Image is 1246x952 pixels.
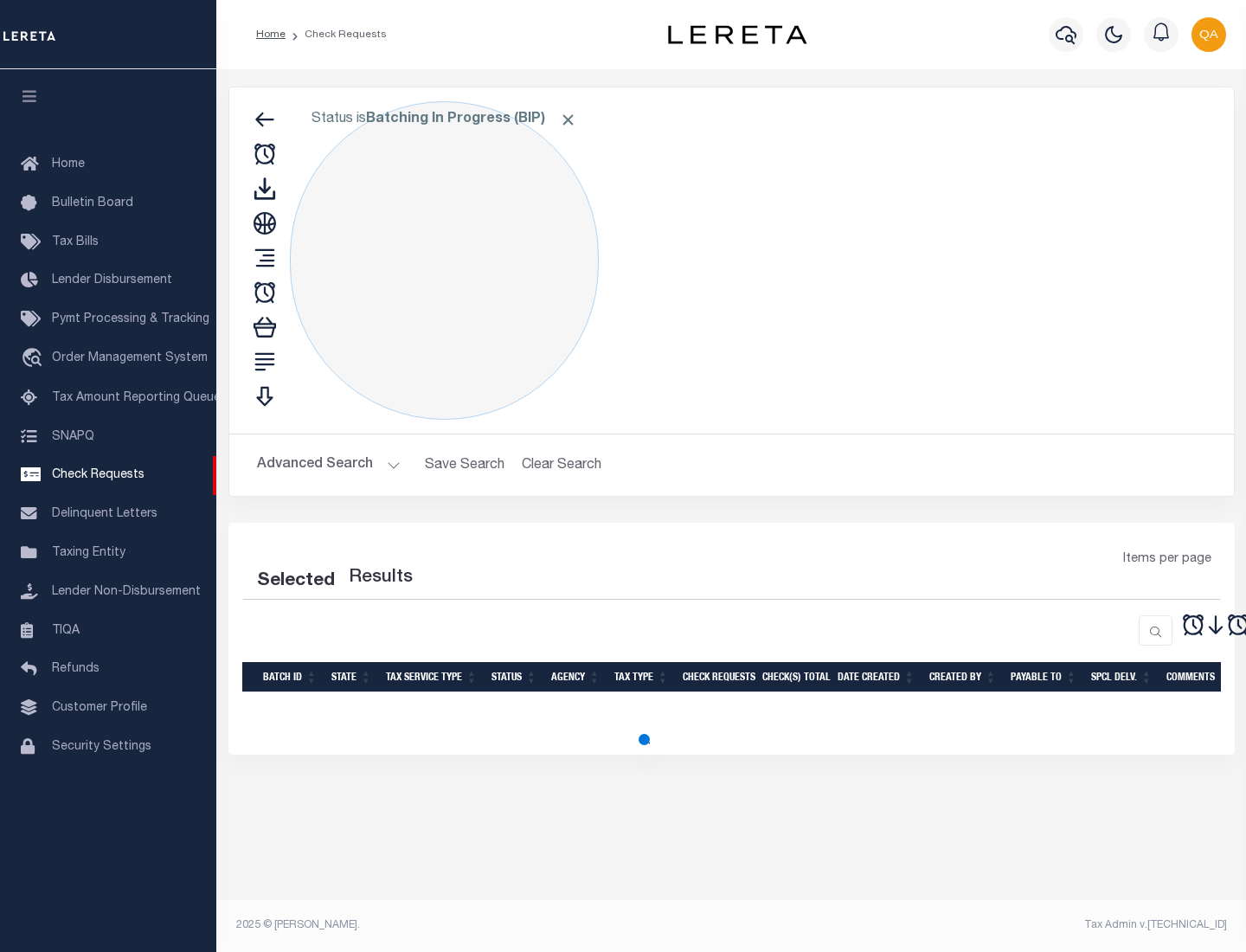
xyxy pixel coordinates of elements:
[485,662,544,692] th: Status
[1159,662,1237,692] th: Comments
[52,586,201,598] span: Lender Non-Disbursement
[286,27,387,42] li: Check Requests
[21,348,48,370] i: travel_explore
[1084,662,1159,692] th: Spcl Delv.
[52,430,94,442] span: SNAPQ
[256,29,286,40] a: Home
[324,662,379,692] th: State
[257,448,401,482] button: Advanced Search
[414,448,515,482] button: Save Search
[607,662,676,692] th: Tax Type
[52,702,147,714] span: Customer Profile
[831,662,922,692] th: Date Created
[755,662,831,692] th: Check(s) Total
[52,392,221,404] span: Tax Amount Reporting Queue
[366,113,577,126] b: Batching In Progress (BIP)
[52,197,133,209] span: Bulletin Board
[52,313,209,325] span: Pymt Processing & Tracking
[559,111,577,129] span: Click to Remove
[668,25,806,44] img: logo-dark.svg
[52,352,208,364] span: Order Management System
[544,662,607,692] th: Agency
[52,624,80,636] span: TIQA
[52,741,151,753] span: Security Settings
[1191,17,1226,52] img: svg+xml;base64,PHN2ZyB4bWxucz0iaHR0cDovL3d3dy53My5vcmcvMjAwMC9zdmciIHBvaW50ZXItZXZlbnRzPSJub25lIi...
[1123,550,1211,569] span: Items per page
[290,101,599,420] div: Click to Edit
[257,568,335,595] div: Selected
[52,274,172,286] span: Lender Disbursement
[349,564,413,592] label: Results
[52,158,85,170] span: Home
[515,448,609,482] button: Clear Search
[223,917,732,933] div: 2025 © [PERSON_NAME].
[52,508,157,520] span: Delinquent Letters
[52,236,99,248] span: Tax Bills
[744,917,1227,933] div: Tax Admin v.[TECHNICAL_ID]
[379,662,485,692] th: Tax Service Type
[1004,662,1084,692] th: Payable To
[52,663,100,675] span: Refunds
[52,547,125,559] span: Taxing Entity
[52,469,145,481] span: Check Requests
[676,662,755,692] th: Check Requests
[922,662,1004,692] th: Created By
[256,662,324,692] th: Batch Id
